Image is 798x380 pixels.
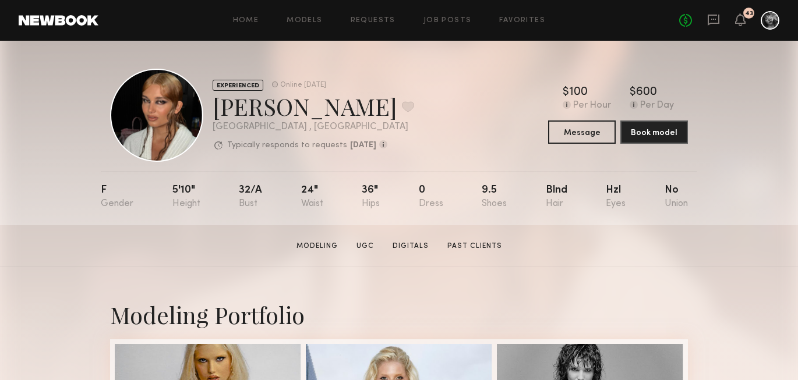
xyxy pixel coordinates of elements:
[280,81,326,89] div: Online [DATE]
[665,185,688,209] div: No
[301,185,323,209] div: 24"
[233,17,259,24] a: Home
[362,185,380,209] div: 36"
[640,101,674,111] div: Per Day
[745,10,753,17] div: 43
[636,87,657,98] div: 600
[499,17,545,24] a: Favorites
[606,185,626,209] div: Hzl
[287,17,322,24] a: Models
[213,91,414,122] div: [PERSON_NAME]
[213,122,414,132] div: [GEOGRAPHIC_DATA] , [GEOGRAPHIC_DATA]
[239,185,262,209] div: 32/a
[620,120,688,144] button: Book model
[352,241,379,251] a: UGC
[573,101,611,111] div: Per Hour
[292,241,342,251] a: Modeling
[350,141,376,150] b: [DATE]
[569,87,588,98] div: 100
[423,17,472,24] a: Job Posts
[110,299,688,330] div: Modeling Portfolio
[443,241,507,251] a: Past Clients
[482,185,507,209] div: 9.5
[101,185,133,209] div: F
[388,241,433,251] a: Digitals
[548,120,616,144] button: Message
[351,17,396,24] a: Requests
[563,87,569,98] div: $
[419,185,443,209] div: 0
[172,185,200,209] div: 5'10"
[213,80,263,91] div: EXPERIENCED
[546,185,567,209] div: Blnd
[227,141,347,150] p: Typically responds to requests
[630,87,636,98] div: $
